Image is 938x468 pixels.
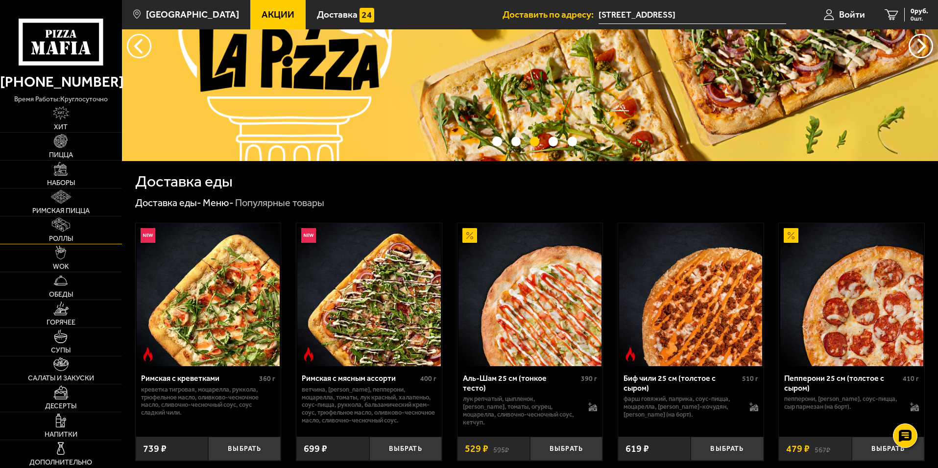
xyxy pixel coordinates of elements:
[54,124,68,131] span: Хит
[47,180,75,187] span: Наборы
[786,444,810,454] span: 479 ₽
[852,437,924,461] button: Выбрать
[839,10,865,19] span: Войти
[47,319,75,326] span: Горячее
[503,10,599,19] span: Доставить по адресу:
[492,137,502,146] button: точки переключения
[493,444,509,454] s: 595 ₽
[619,223,762,366] img: Биф чили 25 см (толстое с сыром)
[625,444,649,454] span: 619 ₽
[549,137,558,146] button: точки переключения
[141,374,257,383] div: Римская с креветками
[618,223,764,366] a: Острое блюдоБиф чили 25 см (толстое с сыром)
[49,152,73,159] span: Пицца
[909,34,933,58] button: предыдущий
[262,10,294,19] span: Акции
[784,374,900,392] div: Пепперони 25 см (толстое с сыром)
[691,437,763,461] button: Выбрать
[137,223,280,366] img: Римская с креветками
[235,197,324,210] div: Популярные товары
[530,437,602,461] button: Выбрать
[29,459,92,466] span: Дополнительно
[465,444,488,454] span: 529 ₽
[136,223,281,366] a: НовинкаОстрое блюдоРимская с креветками
[599,6,786,24] input: Ваш адрес доставки
[463,374,579,392] div: Аль-Шам 25 см (тонкое тесто)
[784,228,798,243] img: Акционный
[301,228,316,243] img: Новинка
[317,10,358,19] span: Доставка
[911,16,928,22] span: 0 шт.
[815,444,830,454] s: 567 ₽
[51,347,71,354] span: Супы
[530,137,539,146] button: точки переключения
[457,223,603,366] a: АкционныйАль-Шам 25 см (тонкое тесто)
[624,374,740,392] div: Биф чили 25 см (толстое с сыром)
[208,437,281,461] button: Выбрать
[360,8,374,23] img: 15daf4d41897b9f0e9f617042186c801.svg
[911,8,928,15] span: 0 руб.
[302,386,436,425] p: ветчина, [PERSON_NAME], пепперони, моцарелла, томаты, лук красный, халапеньо, соус-пицца, руккола...
[297,223,440,366] img: Римская с мясным ассорти
[304,444,327,454] span: 699 ₽
[302,374,418,383] div: Римская с мясным ассорти
[141,347,155,362] img: Острое блюдо
[623,347,638,362] img: Острое блюдо
[49,291,73,298] span: Обеды
[127,34,151,58] button: следующий
[45,403,76,410] span: Десерты
[463,395,579,426] p: лук репчатый, цыпленок, [PERSON_NAME], томаты, огурец, моцарелла, сливочно-чесночный соус, кетчуп.
[135,174,233,189] h1: Доставка еды
[369,437,442,461] button: Выбрать
[141,386,276,417] p: креветка тигровая, моцарелла, руккола, трюфельное масло, оливково-чесночное масло, сливочно-чесно...
[420,374,436,383] span: 400 г
[49,235,73,242] span: Роллы
[458,223,601,366] img: Аль-Шам 25 см (тонкое тесто)
[296,223,442,366] a: НовинкаОстрое блюдоРимская с мясным ассорти
[511,137,521,146] button: точки переключения
[462,228,477,243] img: Акционный
[903,374,919,383] span: 410 г
[779,223,924,366] a: АкционныйПепперони 25 см (толстое с сыром)
[203,197,234,209] a: Меню-
[28,375,94,382] span: Салаты и закуски
[581,374,597,383] span: 390 г
[141,228,155,243] img: Новинка
[301,347,316,362] img: Острое блюдо
[45,431,77,438] span: Напитки
[780,223,923,366] img: Пепперони 25 см (толстое с сыром)
[143,444,167,454] span: 739 ₽
[146,10,239,19] span: [GEOGRAPHIC_DATA]
[624,395,740,419] p: фарш говяжий, паприка, соус-пицца, моцарелла, [PERSON_NAME]-кочудян, [PERSON_NAME] (на борт).
[784,395,900,411] p: пепперони, [PERSON_NAME], соус-пицца, сыр пармезан (на борт).
[568,137,577,146] button: точки переключения
[742,374,758,383] span: 510 г
[135,197,201,209] a: Доставка еды-
[53,263,69,270] span: WOK
[32,208,90,214] span: Римская пицца
[259,374,275,383] span: 360 г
